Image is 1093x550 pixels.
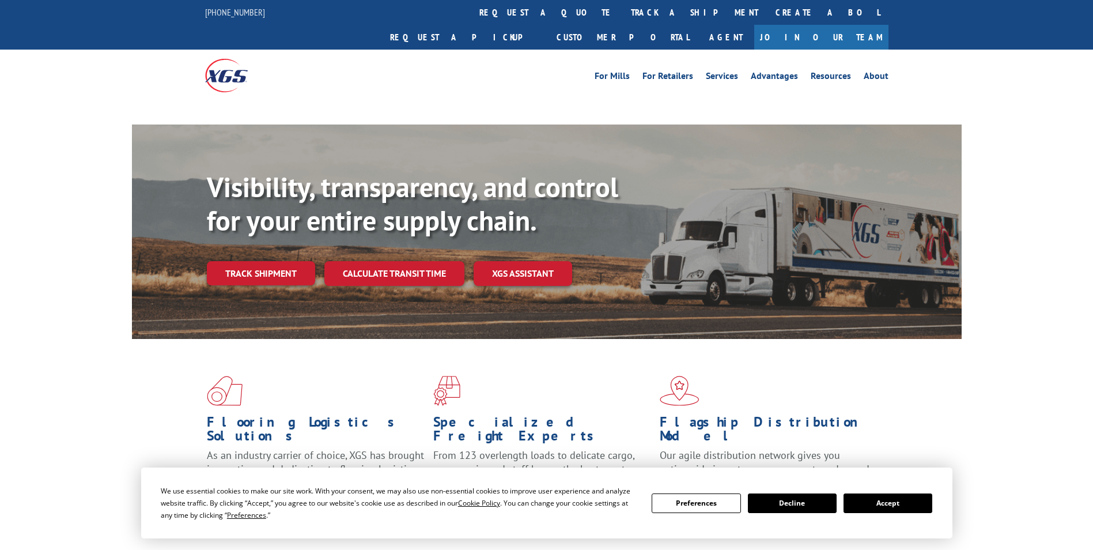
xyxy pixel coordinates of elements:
span: As an industry carrier of choice, XGS has brought innovation and dedication to flooring logistics... [207,449,424,489]
img: xgs-icon-focused-on-flooring-red [433,376,460,406]
a: Advantages [751,71,798,84]
button: Preferences [652,494,740,513]
h1: Flagship Distribution Model [660,415,878,449]
a: For Retailers [642,71,693,84]
a: XGS ASSISTANT [474,261,572,286]
a: Services [706,71,738,84]
a: Customer Portal [548,25,698,50]
a: [PHONE_NUMBER] [205,6,265,18]
a: Request a pickup [381,25,548,50]
h1: Specialized Freight Experts [433,415,651,449]
span: Our agile distribution network gives you nationwide inventory management on demand. [660,449,872,476]
a: Calculate transit time [324,261,464,286]
div: Cookie Consent Prompt [141,468,952,538]
a: Agent [698,25,754,50]
button: Decline [748,494,837,513]
h1: Flooring Logistics Solutions [207,415,425,449]
a: Resources [811,71,851,84]
a: About [864,71,888,84]
p: From 123 overlength loads to delicate cargo, our experienced staff knows the best way to move you... [433,449,651,500]
a: For Mills [595,71,630,84]
a: Join Our Team [754,25,888,50]
span: Preferences [227,510,266,520]
span: Cookie Policy [458,498,500,508]
b: Visibility, transparency, and control for your entire supply chain. [207,169,618,238]
img: xgs-icon-total-supply-chain-intelligence-red [207,376,243,406]
div: We use essential cookies to make our site work. With your consent, we may also use non-essential ... [161,485,638,521]
button: Accept [844,494,932,513]
img: xgs-icon-flagship-distribution-model-red [660,376,699,406]
a: Track shipment [207,261,315,285]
